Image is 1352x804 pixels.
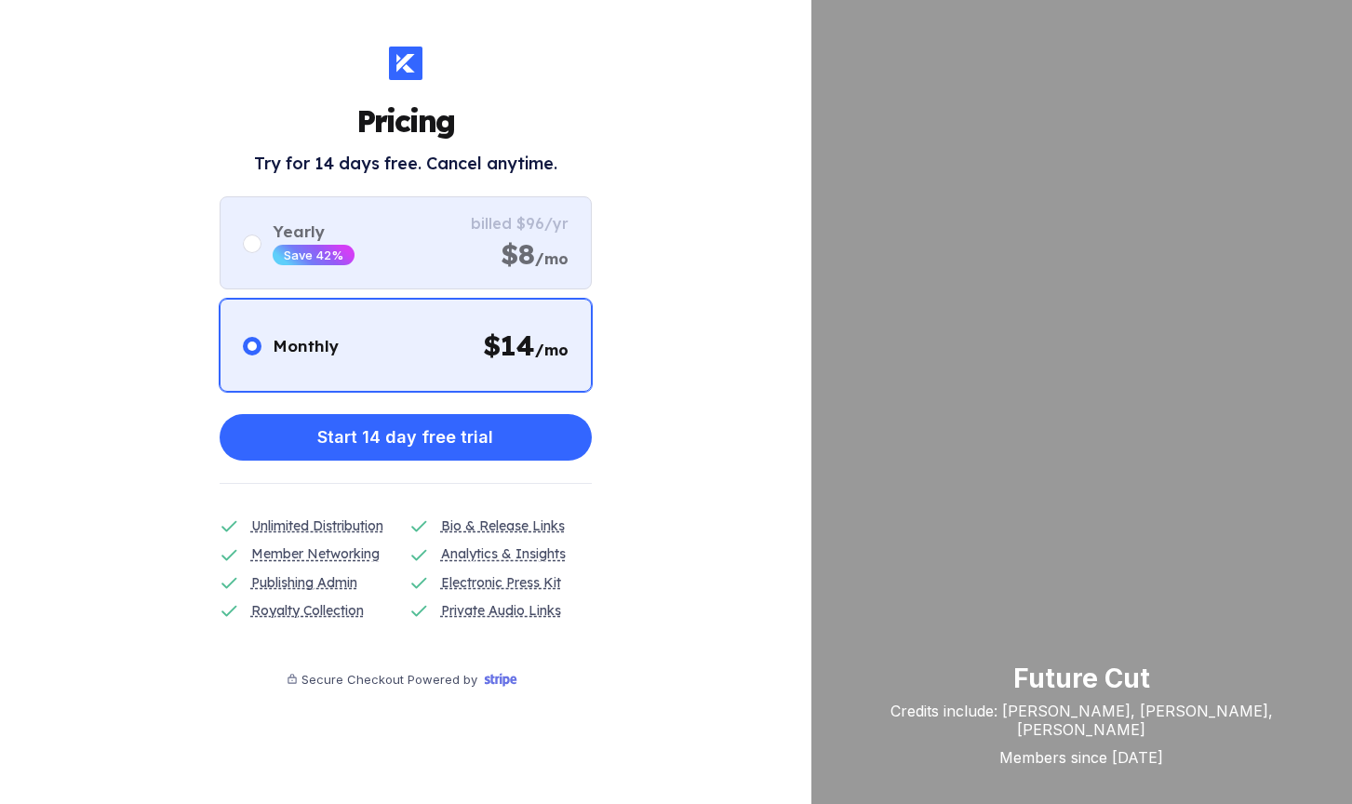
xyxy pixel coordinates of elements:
[849,663,1315,694] div: Future Cut
[441,516,565,536] div: Bio & Release Links
[535,341,569,359] span: /mo
[356,102,454,140] h1: Pricing
[251,600,364,621] div: Royalty Collection
[849,748,1315,767] div: Members since [DATE]
[301,672,477,687] div: Secure Checkout Powered by
[251,543,380,564] div: Member Networking
[273,221,355,241] div: Yearly
[849,702,1315,739] div: Credits include: [PERSON_NAME], [PERSON_NAME], [PERSON_NAME]
[483,328,569,363] div: $ 14
[535,249,569,268] span: /mo
[251,572,357,593] div: Publishing Admin
[471,214,569,233] div: billed $96/yr
[317,419,493,456] div: Start 14 day free trial
[441,543,566,564] div: Analytics & Insights
[441,572,561,593] div: Electronic Press Kit
[220,414,592,461] button: Start 14 day free trial
[273,336,339,355] div: Monthly
[501,236,569,272] div: $8
[254,153,557,174] h2: Try for 14 days free. Cancel anytime.
[284,248,343,262] div: Save 42%
[441,600,561,621] div: Private Audio Links
[251,516,383,536] div: Unlimited Distribution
